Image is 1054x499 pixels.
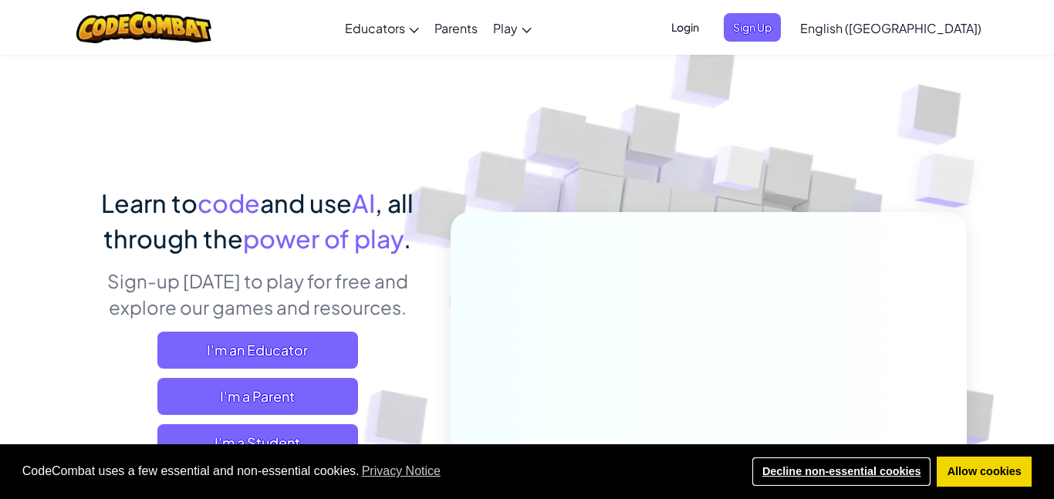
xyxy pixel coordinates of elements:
a: I'm a Parent [157,378,358,415]
a: Play [485,7,539,49]
span: Play [493,20,518,36]
span: AI [352,187,375,218]
a: Parents [427,7,485,49]
a: I'm an Educator [157,332,358,369]
img: CodeCombat logo [76,12,211,43]
button: Login [662,13,708,42]
button: I'm a Student [157,424,358,461]
img: Overlap cubes [884,116,1018,246]
span: and use [260,187,352,218]
span: CodeCombat uses a few essential and non-essential cookies. [22,460,740,483]
img: Overlap cubes [684,115,796,230]
a: learn more about cookies [360,460,444,483]
span: . [404,223,411,254]
a: English ([GEOGRAPHIC_DATA]) [792,7,989,49]
span: Learn to [101,187,198,218]
span: English ([GEOGRAPHIC_DATA]) [800,20,981,36]
a: deny cookies [752,457,931,487]
span: code [198,187,260,218]
a: allow cookies [937,457,1032,487]
button: Sign Up [724,13,781,42]
a: Educators [337,7,427,49]
p: Sign-up [DATE] to play for free and explore our games and resources. [87,268,427,320]
span: power of play [243,223,404,254]
span: Educators [345,20,405,36]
